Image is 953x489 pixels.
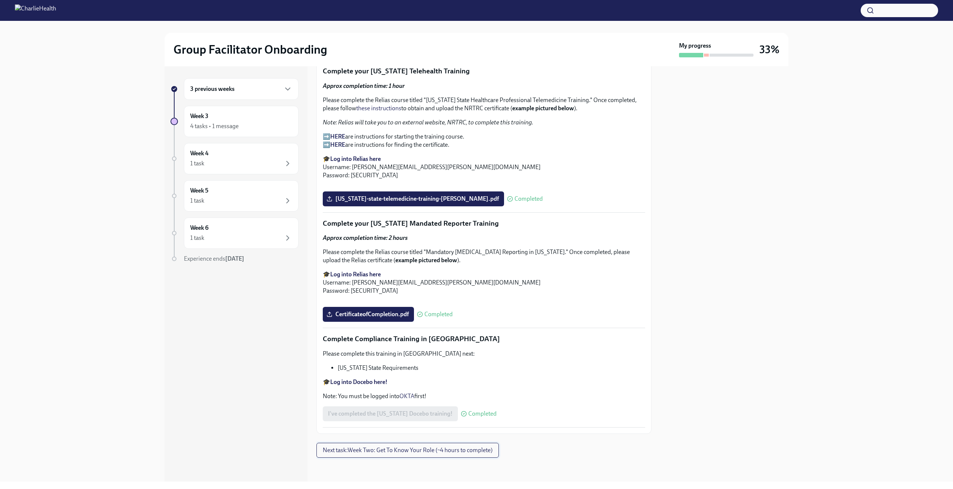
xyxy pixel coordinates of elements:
[330,378,388,385] a: Log into Docebo here!
[323,378,645,386] p: 🎓
[184,78,299,100] div: 3 previous weeks
[323,447,493,454] span: Next task : Week Two: Get To Know Your Role (~4 hours to complete)
[323,307,414,322] label: CertificateofCompletion.pdf
[190,112,208,120] h6: Week 3
[170,106,299,137] a: Week 34 tasks • 1 message
[15,4,56,16] img: CharlieHealth
[190,149,208,158] h6: Week 4
[323,96,645,112] p: Please complete the Relias course titled "[US_STATE] State Healthcare Professional Telemedicine T...
[173,42,327,57] h2: Group Facilitator Onboarding
[323,133,645,149] p: ➡️ are instructions for starting the training course. ➡️ are instructions for finding the certifi...
[328,311,409,318] span: CertificateofCompletion.pdf
[323,155,645,180] p: 🎓 Username: [PERSON_NAME][EMAIL_ADDRESS][PERSON_NAME][DOMAIN_NAME] Password: [SECURITY_DATA]
[424,311,453,317] span: Completed
[338,364,645,372] li: [US_STATE] State Requirements
[323,270,645,295] p: 🎓 Username: [PERSON_NAME][EMAIL_ADDRESS][PERSON_NAME][DOMAIN_NAME] Password: [SECURITY_DATA]
[679,42,711,50] strong: My progress
[759,43,780,56] h3: 33%
[225,255,244,262] strong: [DATE]
[323,248,645,264] p: Please complete the Relias course titled "Mandatory [MEDICAL_DATA] Reporting in [US_STATE]." Once...
[170,217,299,249] a: Week 61 task
[190,234,204,242] div: 1 task
[356,105,401,112] a: these instructions
[468,411,497,417] span: Completed
[190,224,208,232] h6: Week 6
[190,187,208,195] h6: Week 5
[323,119,533,126] em: Note: Relias will take you to an external website, NRTRC, to complete this training.
[323,82,405,89] strong: Approx completion time: 1 hour
[323,66,645,76] p: Complete your [US_STATE] Telehealth Training
[190,122,239,130] div: 4 tasks • 1 message
[330,155,381,162] a: Log into Relias here
[399,393,414,400] a: OKTA
[190,197,204,205] div: 1 task
[323,191,504,206] label: [US_STATE]-state-telemedicine-training-[PERSON_NAME].pdf
[328,195,499,203] span: [US_STATE]-state-telemedicine-training-[PERSON_NAME].pdf
[190,159,204,168] div: 1 task
[323,334,645,344] p: Complete Compliance Training in [GEOGRAPHIC_DATA]
[170,143,299,174] a: Week 41 task
[323,234,408,241] strong: Approx completion time: 2 hours
[330,133,345,140] a: HERE
[514,196,543,202] span: Completed
[323,219,645,228] p: Complete your [US_STATE] Mandated Reporter Training
[323,350,645,358] p: Please complete this training in [GEOGRAPHIC_DATA] next:
[395,257,457,264] strong: example pictured below
[316,443,499,458] button: Next task:Week Two: Get To Know Your Role (~4 hours to complete)
[512,105,574,112] strong: example pictured below
[190,85,235,93] h6: 3 previous weeks
[323,392,645,400] p: Note: You must be logged into first!
[184,255,244,262] span: Experience ends
[330,141,345,148] a: HERE
[170,180,299,212] a: Week 51 task
[330,271,381,278] a: Log into Relias here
